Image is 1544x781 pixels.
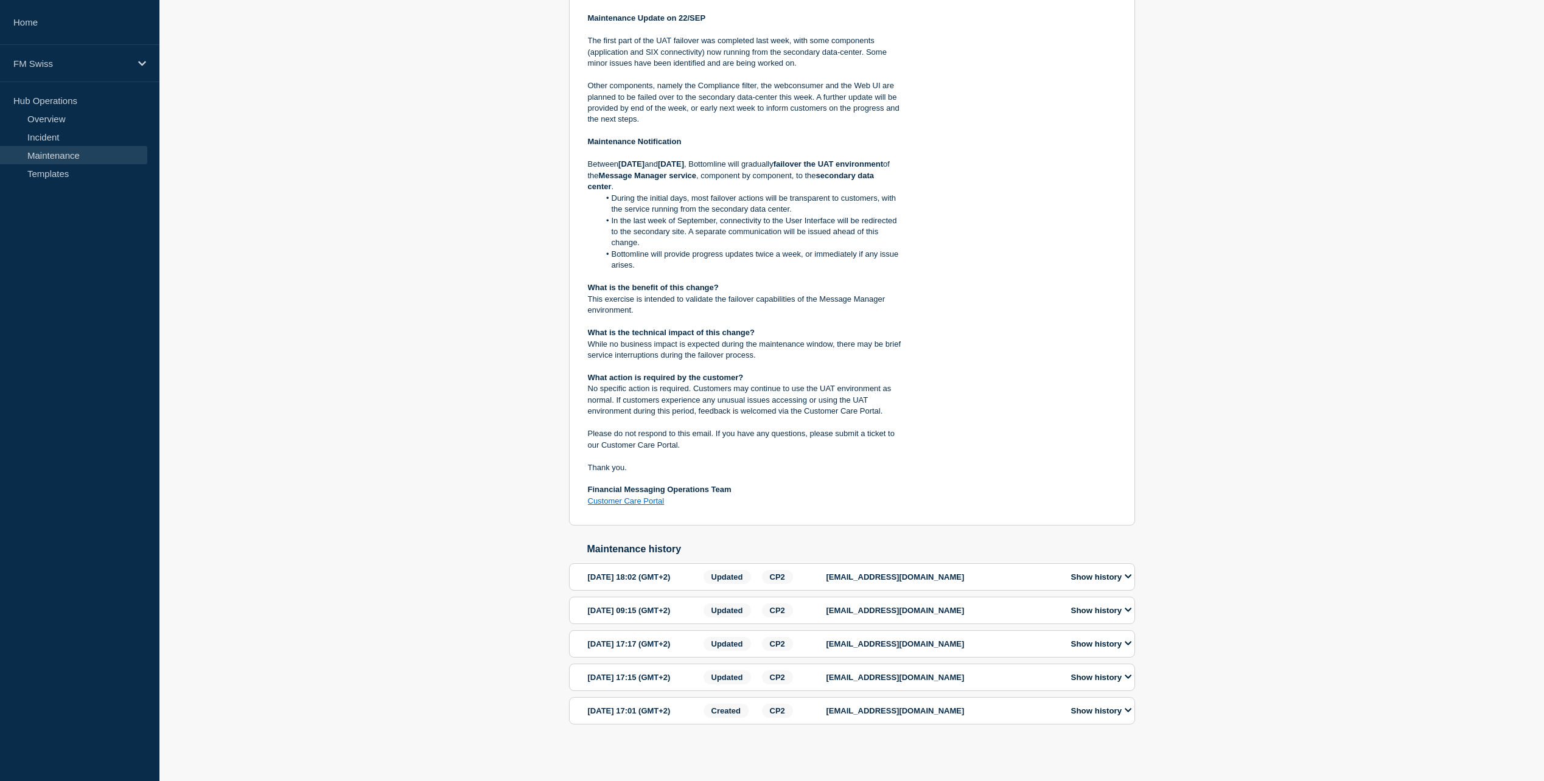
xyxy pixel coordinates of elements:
[826,706,1058,715] p: [EMAIL_ADDRESS][DOMAIN_NAME]
[588,637,700,651] div: [DATE] 17:17 (GMT+2)
[588,383,902,417] p: No specific action is required. Customers may continue to use the UAT environment as normal. If c...
[588,570,700,584] div: [DATE] 18:02 (GMT+2)
[704,670,751,684] span: Updated
[762,603,793,617] span: CP2
[588,137,682,146] strong: Maintenance Notification
[588,339,902,361] p: While no business impact is expected during the maintenance window, there may be brief service in...
[762,570,793,584] span: CP2
[588,462,902,473] p: Thank you.
[588,35,902,69] p: The first part of the UAT failover was completed last week, with some components (application and...
[1067,605,1136,616] button: Show history
[704,603,751,617] span: Updated
[588,603,700,617] div: [DATE] 09:15 (GMT+2)
[826,572,1058,581] p: [EMAIL_ADDRESS][DOMAIN_NAME]
[704,637,751,651] span: Updated
[588,294,902,316] p: This exercise is intended to validate the failover capabilities of the Message Manager environment.
[774,159,883,168] strong: failover the UAT environment
[588,13,706,23] strong: Maintenance Update on 22/SEP
[826,673,1058,682] p: [EMAIL_ADDRESS][DOMAIN_NAME]
[588,283,719,292] strong: What is the benefit of this change?
[1067,572,1136,582] button: Show history
[599,249,902,271] li: Bottomline will provide progress updates twice a week, or immediately if any issue arises.
[826,606,1058,615] p: [EMAIL_ADDRESS][DOMAIN_NAME]
[588,80,902,125] p: Other components, namely the Compliance filter, the webconsumer and the Web UI are planned to be ...
[599,215,902,249] li: In the last week of September, connectivity to the User Interface will be redirected to the secon...
[762,704,793,718] span: CP2
[704,704,749,718] span: Created
[599,193,902,215] li: During the initial days, most failover actions will be transparent to customers, with the service...
[588,328,755,337] strong: What is the technical impact of this change?
[826,639,1058,648] p: [EMAIL_ADDRESS][DOMAIN_NAME]
[587,544,1135,555] h2: Maintenance history
[588,670,700,684] div: [DATE] 17:15 (GMT+2)
[762,637,793,651] span: CP2
[704,570,751,584] span: Updated
[588,373,744,382] strong: What action is required by the customer?
[618,159,644,168] strong: [DATE]
[588,428,902,451] p: Please do not respond to this email. If you have any questions, please submit a ticket to our Cus...
[588,496,665,505] a: Customer Care Portal
[1067,672,1136,682] button: Show history
[588,485,732,494] strong: Financial Messaging Operations Team
[658,159,684,168] strong: [DATE]
[1067,639,1136,649] button: Show history
[762,670,793,684] span: CP2
[588,159,902,192] p: Between and , Bottomline will gradually of the , component by component, to the .
[588,704,700,718] div: [DATE] 17:01 (GMT+2)
[13,58,130,69] p: FM Swiss
[599,171,696,180] strong: Message Manager service
[1067,706,1136,716] button: Show history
